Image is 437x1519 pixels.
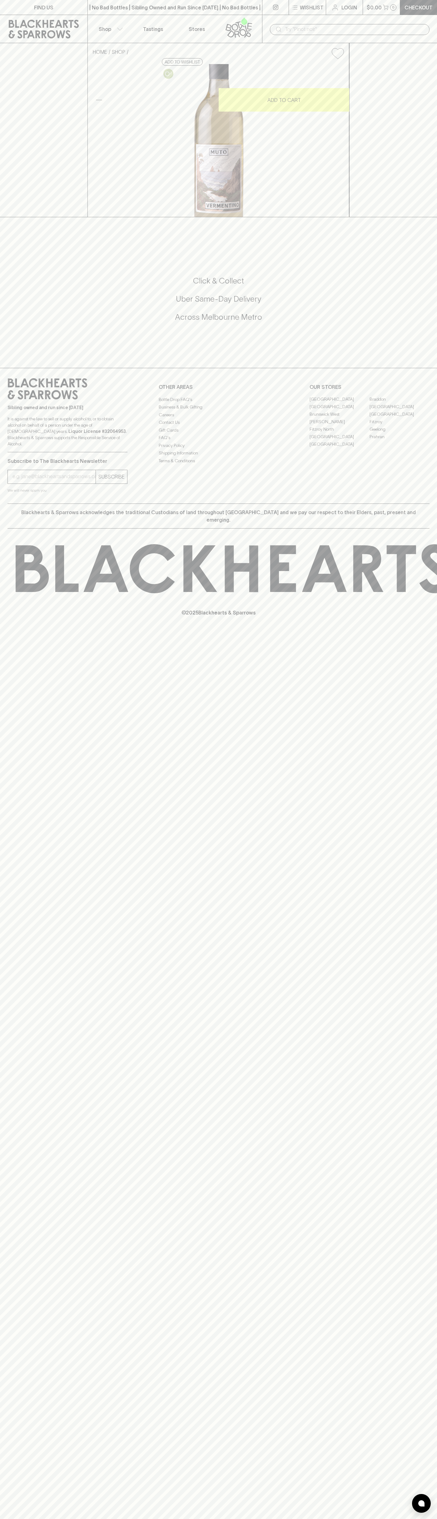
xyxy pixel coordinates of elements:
[370,396,430,403] a: Braddon
[405,4,433,11] p: Checkout
[7,416,127,447] p: It is against the law to sell or supply alcohol to, or to obtain alcohol on behalf of a person un...
[159,383,279,391] p: OTHER AREAS
[162,58,203,66] button: Add to wishlist
[418,1500,425,1506] img: bubble-icon
[310,441,370,448] a: [GEOGRAPHIC_DATA]
[163,69,173,79] img: Oxidative
[300,4,324,11] p: Wishlist
[88,15,132,43] button: Shop
[392,6,395,9] p: 0
[162,67,175,80] a: Controlled exposure to oxygen, adding complexity and sometimes developed characteristics.
[7,457,127,465] p: Subscribe to The Blackhearts Newsletter
[310,411,370,418] a: Brunswick West
[310,418,370,426] a: [PERSON_NAME]
[159,419,279,426] a: Contact Us
[143,25,163,33] p: Tastings
[285,24,425,34] input: Try "Pinot noir"
[159,404,279,411] a: Business & Bulk Gifting
[7,276,430,286] h5: Click & Collect
[112,49,125,55] a: SHOP
[267,96,301,104] p: ADD TO CART
[99,25,111,33] p: Shop
[159,449,279,457] a: Shipping Information
[310,396,370,403] a: [GEOGRAPHIC_DATA]
[34,4,53,11] p: FIND US
[341,4,357,11] p: Login
[329,46,346,62] button: Add to wishlist
[159,411,279,419] a: Careers
[310,383,430,391] p: OUR STORES
[7,487,127,494] p: We will never spam you
[12,509,425,524] p: Blackhearts & Sparrows acknowledges the traditional Custodians of land throughout [GEOGRAPHIC_DAT...
[88,64,349,217] img: 40941.png
[219,88,349,112] button: ADD TO CART
[159,426,279,434] a: Gift Cards
[189,25,205,33] p: Stores
[310,433,370,441] a: [GEOGRAPHIC_DATA]
[7,251,430,355] div: Call to action block
[370,411,430,418] a: [GEOGRAPHIC_DATA]
[175,15,219,43] a: Stores
[310,426,370,433] a: Fitzroy North
[98,473,125,480] p: SUBSCRIBE
[370,426,430,433] a: Geelong
[370,403,430,411] a: [GEOGRAPHIC_DATA]
[7,312,430,322] h5: Across Melbourne Metro
[131,15,175,43] a: Tastings
[96,470,127,484] button: SUBSCRIBE
[12,472,96,482] input: e.g. jane@blackheartsandsparrows.com.au
[367,4,382,11] p: $0.00
[370,433,430,441] a: Prahran
[7,404,127,411] p: Sibling owned and run since [DATE]
[93,49,107,55] a: HOME
[159,396,279,403] a: Bottle Drop FAQ's
[68,429,126,434] strong: Liquor License #32064953
[159,457,279,464] a: Terms & Conditions
[159,442,279,449] a: Privacy Policy
[159,434,279,442] a: FAQ's
[370,418,430,426] a: Fitzroy
[310,403,370,411] a: [GEOGRAPHIC_DATA]
[7,294,430,304] h5: Uber Same-Day Delivery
